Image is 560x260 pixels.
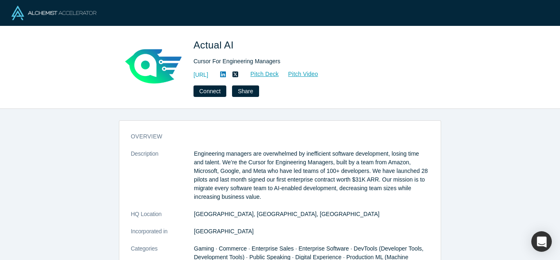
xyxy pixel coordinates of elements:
[279,69,319,79] a: Pitch Video
[194,210,429,219] dd: [GEOGRAPHIC_DATA], [GEOGRAPHIC_DATA], [GEOGRAPHIC_DATA]
[125,38,182,95] img: Actual AI's Logo
[241,69,279,79] a: Pitch Deck
[131,227,194,244] dt: Incorporated in
[193,39,237,51] span: Actual AI
[194,150,429,201] p: Engineering managers are overwhelmed by inefficient software development, losing time and talent....
[193,85,226,97] button: Connect
[131,150,194,210] dt: Description
[11,6,96,20] img: Alchemist Logo
[193,57,423,66] div: Cursor For Engineering Managers
[232,85,259,97] button: Share
[193,71,208,79] a: [URL]
[131,210,194,227] dt: HQ Location
[131,132,418,141] h3: overview
[194,227,429,236] dd: [GEOGRAPHIC_DATA]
